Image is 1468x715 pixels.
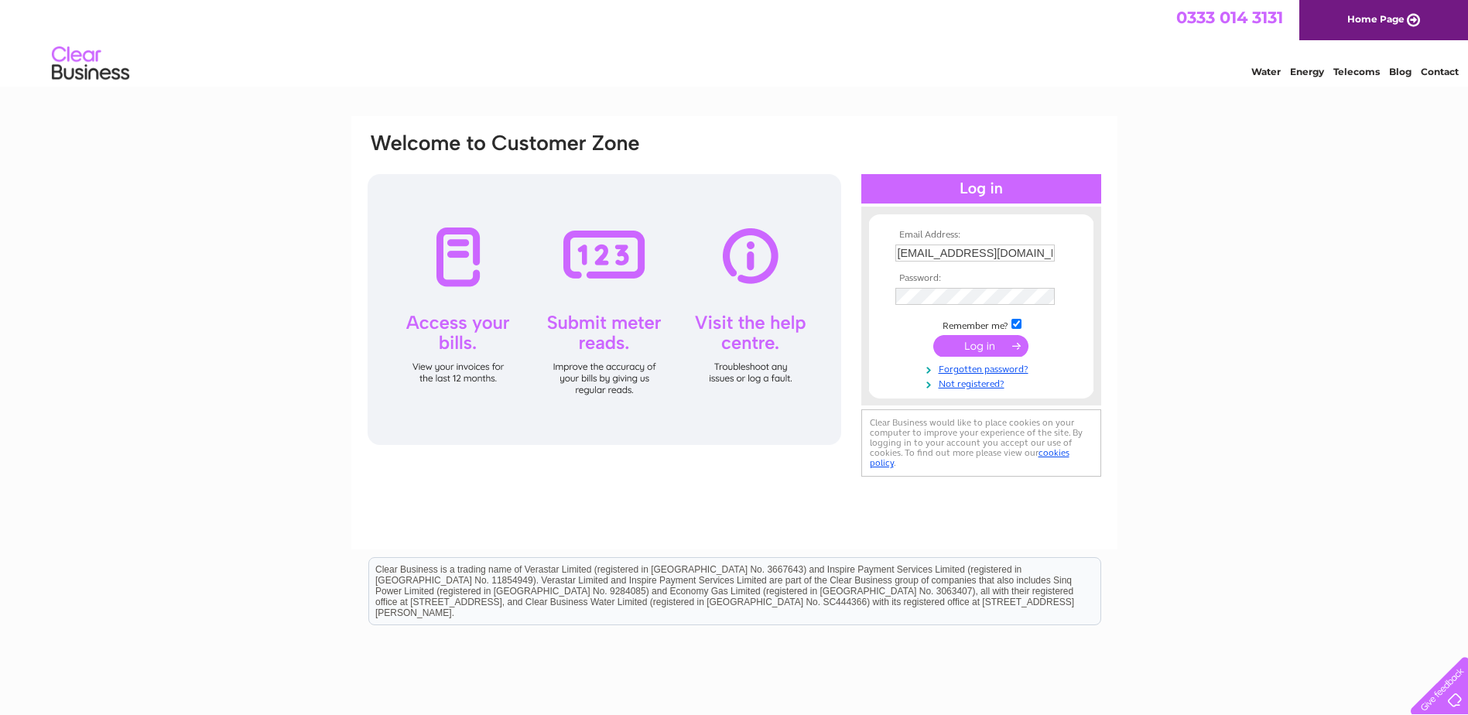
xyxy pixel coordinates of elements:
[891,316,1071,332] td: Remember me?
[1333,66,1380,77] a: Telecoms
[891,230,1071,241] th: Email Address:
[861,409,1101,477] div: Clear Business would like to place cookies on your computer to improve your experience of the sit...
[870,447,1069,468] a: cookies policy
[1290,66,1324,77] a: Energy
[51,40,130,87] img: logo.png
[1176,8,1283,27] a: 0333 014 3131
[895,375,1071,390] a: Not registered?
[1389,66,1412,77] a: Blog
[1251,66,1281,77] a: Water
[891,273,1071,284] th: Password:
[1421,66,1459,77] a: Contact
[369,9,1100,75] div: Clear Business is a trading name of Verastar Limited (registered in [GEOGRAPHIC_DATA] No. 3667643...
[933,335,1028,357] input: Submit
[895,361,1071,375] a: Forgotten password?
